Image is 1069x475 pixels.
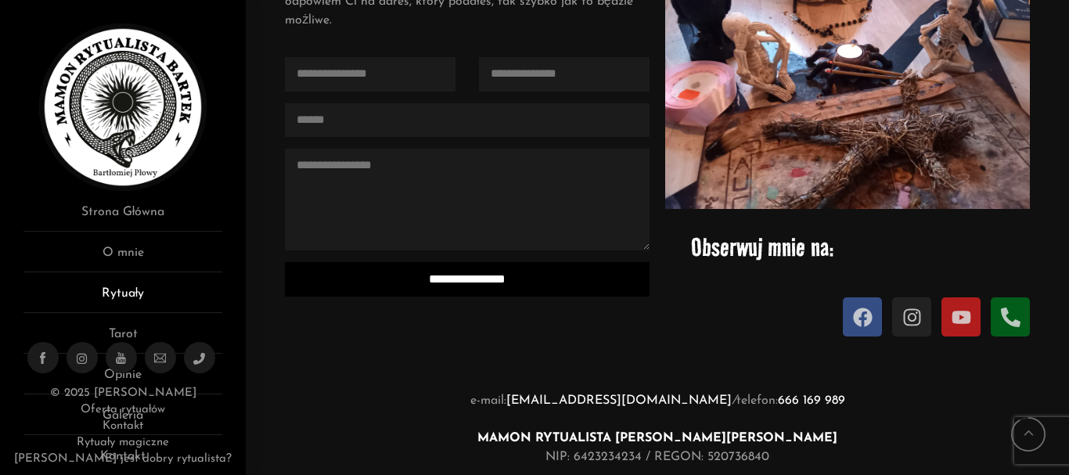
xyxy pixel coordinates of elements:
[506,394,732,407] a: [EMAIL_ADDRESS][DOMAIN_NAME]
[14,453,232,465] a: [PERSON_NAME] jest dobry rytualista?
[23,243,222,272] a: O mnie
[39,23,207,191] img: Rytualista Bartek
[477,432,837,444] strong: MAMON RYTUALISTA [PERSON_NAME] [PERSON_NAME]
[77,437,169,448] a: Rytuały magiczne
[23,284,222,313] a: Rytuały
[732,391,736,410] i: /
[103,420,143,432] a: Kontakt
[665,225,834,270] p: Obserwuj mnie na:
[778,394,845,407] a: 666 169 989
[285,57,650,333] form: Contact form
[23,325,222,354] a: Tarot
[23,203,222,232] a: Strona Główna
[81,404,165,416] a: Oferta rytuałów
[277,391,1038,466] p: e-mail: telefon: NIP: 6423234234 / REGON: 520736840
